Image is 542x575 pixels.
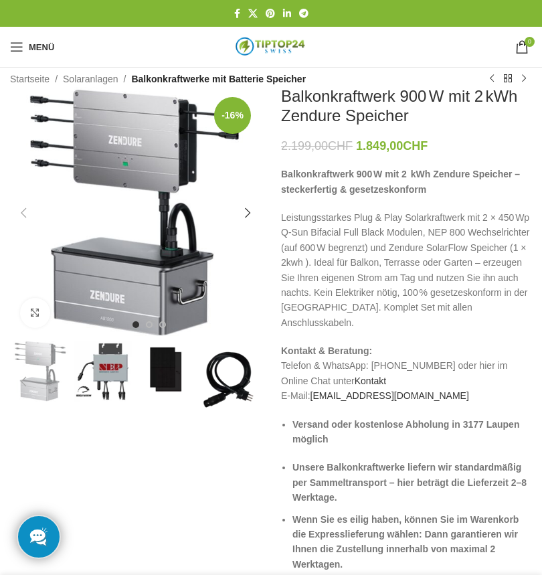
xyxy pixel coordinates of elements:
[281,87,532,126] h1: Balkonkraftwerk 900 W mit 2 kWh Zendure Speicher
[279,5,295,23] a: LinkedIn Social Link
[159,321,166,328] li: Go to slide 3
[310,390,469,401] a: [EMAIL_ADDRESS][DOMAIN_NAME]
[355,376,386,386] a: Kontakt
[292,514,519,570] strong: Wenn Sie es eilig haben, können Sie im Warenkorb die Expresslieferung wählen: Dann garantieren wi...
[281,210,532,330] p: Leistungsstarkes Plug & Play Solarkraftwerk mit 2 × 450 Wp Q‑Sun Bifacial Full Black Modulen, NEP...
[10,72,50,86] a: Startseite
[295,5,312,23] a: Telegram Social Link
[146,321,153,328] li: Go to slide 2
[136,341,199,402] div: 3 / 6
[214,97,251,134] span: -16%
[131,72,306,86] a: Balkonkraftwerke mit Batterie Speicher
[234,199,261,226] div: Next slide
[230,5,244,23] a: Facebook Social Link
[132,321,139,328] li: Go to slide 1
[281,169,520,194] strong: Balkonkraftwerk 900 W mit 2 kWh Zendure Speicher – steckerfertig & gesetzeskonform
[224,41,318,52] a: Logo der Website
[262,5,279,23] a: Pinterest Social Link
[10,368,37,395] div: Previous slide
[484,71,500,87] a: Vorheriges Produkt
[328,139,353,153] span: CHF
[516,71,532,87] a: Nächstes Produkt
[292,462,527,503] strong: Unsere Balkonkraftwerke liefern wir standardmäßig per Sammeltransport – hier beträgt die Lieferze...
[244,5,262,23] a: X Social Link
[281,343,532,404] p: Telefon & WhatsApp: [PHONE_NUMBER] oder hier im Online Chat unter E-Mail:
[281,345,372,356] strong: Kontakt & Beratung:
[281,139,353,153] bdi: 2.199,00
[10,341,71,402] img: Balkonkraftwerk 900 W mit 2 kWh Zendure Speicher
[10,87,261,338] img: Zendure-Solaflow
[356,139,428,153] bdi: 1.849,00
[74,341,134,402] img: Balkonkraftwerk 900 W mit 2 kWh Zendure Speicher – Bild 2
[9,341,72,402] div: 1 / 6
[200,341,261,422] img: Balkonkraftwerk 900 W mit 2 kWh Zendure Speicher – Bild 4
[10,72,306,86] nav: Breadcrumb
[509,33,535,60] a: 0
[292,419,519,444] strong: Versand oder kostenlose Abholung in 3177 Laupen möglich
[3,33,61,60] a: Mobiles Menü öffnen
[199,341,262,422] div: 4 / 6
[29,43,54,52] span: Menü
[234,368,261,395] div: Next slide
[525,37,535,47] span: 0
[137,341,198,402] img: Balkonkraftwerk 900 W mit 2 kWh Zendure Speicher – Bild 3
[72,341,136,402] div: 2 / 6
[10,199,37,226] div: Previous slide
[9,87,262,338] div: 1 / 6
[403,139,428,153] span: CHF
[63,72,118,86] a: Solaranlagen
